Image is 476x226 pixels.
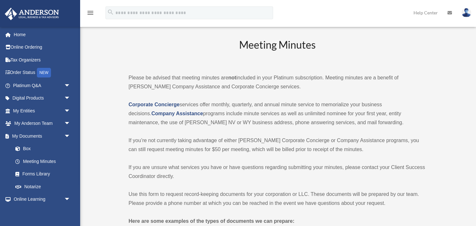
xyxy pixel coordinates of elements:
[4,130,80,142] a: My Documentsarrow_drop_down
[4,28,80,41] a: Home
[228,75,236,80] strong: not
[4,193,80,206] a: Online Learningarrow_drop_down
[4,66,80,79] a: Order StatusNEW
[9,168,80,181] a: Forms Library
[64,193,77,206] span: arrow_drop_down
[129,102,180,107] a: Corporate Concierge
[4,53,80,66] a: Tax Organizers
[129,38,426,64] h2: Meeting Minutes
[9,142,80,155] a: Box
[9,155,77,168] a: Meeting Minutes
[64,104,77,117] span: arrow_drop_down
[151,111,203,116] a: Company Assistance
[4,79,80,92] a: Platinum Q&Aarrow_drop_down
[64,79,77,92] span: arrow_drop_down
[4,41,80,54] a: Online Ordering
[37,68,51,77] div: NEW
[129,163,426,181] p: If you are unsure what services you have or have questions regarding submitting your minutes, ple...
[87,11,94,17] a: menu
[64,130,77,143] span: arrow_drop_down
[4,104,80,117] a: My Entitiesarrow_drop_down
[107,9,114,16] i: search
[9,180,80,193] a: Notarize
[129,136,426,154] p: If you’re not currently taking advantage of either [PERSON_NAME] Corporate Concierge or Company A...
[129,218,295,224] strong: Here are some examples of the types of documents we can prepare:
[4,117,80,130] a: My Anderson Teamarrow_drop_down
[129,190,426,208] p: Use this form to request record-keeping documents for your corporation or LLC. These documents wi...
[3,8,61,20] img: Anderson Advisors Platinum Portal
[129,73,426,91] p: Please be advised that meeting minutes are included in your Platinum subscription. Meeting minute...
[462,8,471,17] img: User Pic
[64,117,77,130] span: arrow_drop_down
[87,9,94,17] i: menu
[129,100,426,127] p: services offer monthly, quarterly, and annual minute service to memorialize your business decisio...
[4,92,80,105] a: Digital Productsarrow_drop_down
[64,92,77,105] span: arrow_drop_down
